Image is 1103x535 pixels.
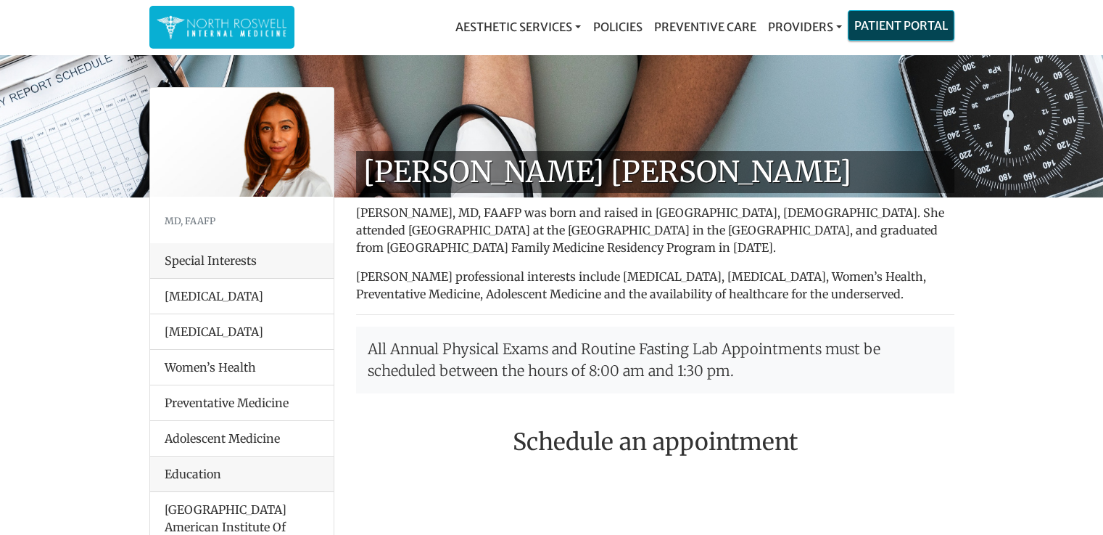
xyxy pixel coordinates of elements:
a: Aesthetic Services [450,12,587,41]
li: [MEDICAL_DATA] [150,314,334,350]
li: [MEDICAL_DATA] [150,279,334,314]
a: Providers [761,12,847,41]
h1: [PERSON_NAME] [PERSON_NAME] [356,151,954,193]
p: [PERSON_NAME], MD, FAAFP was born and raised in [GEOGRAPHIC_DATA], [DEMOGRAPHIC_DATA]. She attend... [356,204,954,256]
li: Adolescent Medicine [150,420,334,457]
img: Dr. Farah Mubarak Ali MD, FAAFP [150,88,334,197]
a: Patient Portal [848,11,954,40]
div: Education [150,457,334,492]
a: Preventive Care [648,12,761,41]
li: Women’s Health [150,349,334,385]
img: North Roswell Internal Medicine [157,13,287,41]
h2: Schedule an appointment [356,428,954,456]
p: All Annual Physical Exams and Routine Fasting Lab Appointments must be scheduled between the hour... [356,327,954,393]
p: [PERSON_NAME] professional interests include [MEDICAL_DATA], [MEDICAL_DATA], Women’s Health, Prev... [356,268,954,303]
div: Special Interests [150,243,334,279]
a: Policies [587,12,648,41]
small: MD, FAAFP [165,215,215,226]
li: Preventative Medicine [150,385,334,421]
